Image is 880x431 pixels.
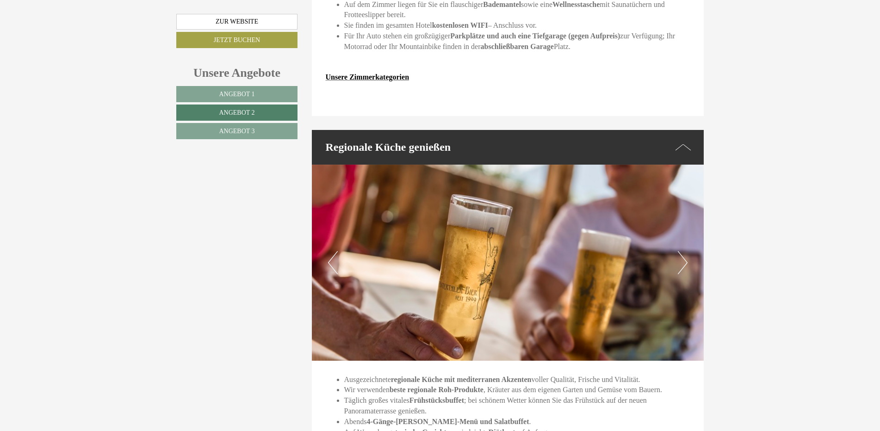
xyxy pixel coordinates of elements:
strong: Bademantel [483,0,521,8]
a: Jetzt buchen [176,32,297,48]
strong: regionale Küche mit mediterranen Akzenten [391,376,532,383]
li: Wir verwenden , Kräuter aus dem eigenen Garten und Gemüse vom Bauern. [344,385,690,395]
strong: Frühstücksbuffet [409,396,464,404]
button: Previous [328,251,338,274]
span: Angebot 3 [219,128,254,135]
li: Sie finden im gesamten Hotel – Anschluss vor. [344,20,690,31]
span: Angebot 2 [219,109,254,116]
span: Angebot 1 [219,91,254,98]
strong: Wellnesstasche [552,0,600,8]
li: Abends . [344,417,690,427]
strong: abschließbaren Garage [481,43,554,50]
strong: kostenlosen WIFI [432,21,488,29]
li: Für Ihr Auto stehen ein großzügiger zur Verfügung; Ihr Motorrad oder Ihr Mountainbike finden in d... [344,31,690,52]
li: Täglich großes vitales ; bei schönem Wetter können Sie das Frühstück auf der neuen Panoramaterras... [344,395,690,417]
a: Zur Website [176,14,297,30]
button: Next [678,251,688,274]
li: Ausgezeichnete voller Qualität, Frische und Vitalität. [344,375,690,385]
a: Unsere Zimmerkategorien [326,73,409,81]
div: Regionale Küche genießen [312,130,704,164]
strong: beste regionale Roh-Produkte [390,386,483,394]
div: Unsere Angebote [176,64,297,81]
strong: Parkplätze und auch eine Tiefgarage (gegen Aufpreis) [450,32,620,40]
strong: 4-Gänge-[PERSON_NAME]-Menü und Salatbuffet [366,418,529,425]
